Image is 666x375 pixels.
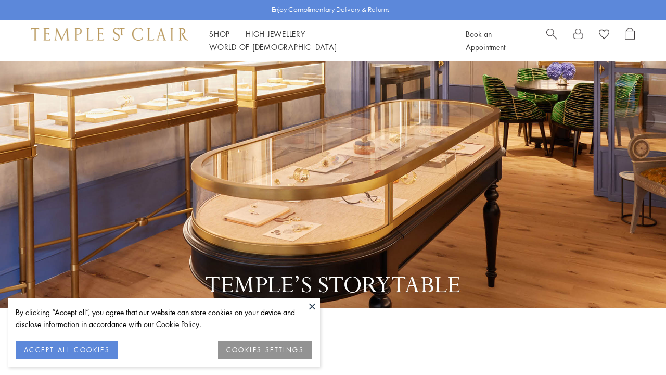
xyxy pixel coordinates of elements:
a: Search [546,28,557,54]
button: ACCEPT ALL COOKIES [16,341,118,359]
a: Book an Appointment [466,29,505,52]
a: World of [DEMOGRAPHIC_DATA]World of [DEMOGRAPHIC_DATA] [209,42,337,52]
p: Enjoy Complimentary Delivery & Returns [272,5,390,15]
a: High JewelleryHigh Jewellery [246,29,305,39]
iframe: Gorgias live chat messenger [614,326,656,365]
button: COOKIES SETTINGS [218,341,312,359]
img: Temple St. Clair [31,28,188,40]
a: ShopShop [209,29,230,39]
a: View Wishlist [599,28,609,43]
nav: Main navigation [209,28,442,54]
div: By clicking “Accept all”, you agree that our website can store cookies on your device and disclos... [16,306,312,330]
a: Open Shopping Bag [625,28,635,54]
